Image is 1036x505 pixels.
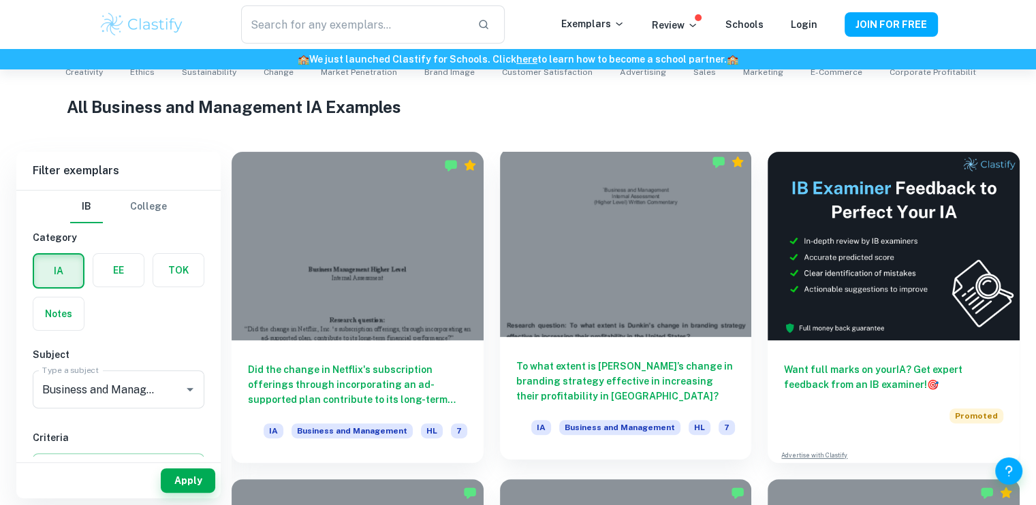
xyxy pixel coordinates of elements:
span: HL [421,423,443,438]
div: Premium [999,486,1013,500]
span: Customer Satisfaction [502,66,593,78]
h6: We just launched Clastify for Schools. Click to learn how to become a school partner. [3,52,1033,67]
img: Marked [444,159,458,172]
div: Premium [463,159,477,172]
a: Advertise with Clastify [781,451,847,460]
span: HL [689,420,710,435]
span: 7 [451,423,467,438]
button: JOIN FOR FREE [845,12,938,37]
span: Business and Management [559,420,680,435]
a: Did the change in Netflix's subscription offerings through incorporating an ad-supported plan con... [232,152,484,463]
img: Clastify logo [99,11,185,38]
a: Login [791,19,817,30]
img: Marked [731,486,744,500]
span: 7 [719,420,735,435]
h6: Want full marks on your IA ? Get expert feedback from an IB examiner! [784,362,1003,392]
h6: Criteria [33,430,204,445]
span: Advertising [620,66,666,78]
button: Select [33,453,204,478]
img: Marked [463,486,477,500]
span: Creativity [65,66,103,78]
p: Exemplars [561,16,625,31]
h6: Filter exemplars [16,152,221,190]
span: 🎯 [927,379,939,390]
h6: Subject [33,347,204,362]
button: IA [34,255,83,287]
span: E-commerce [811,66,862,78]
img: Marked [980,486,994,500]
a: here [516,54,537,65]
img: Thumbnail [768,152,1020,340]
span: Change [264,66,294,78]
button: Notes [33,297,84,330]
h1: All Business and Management IA Examples [67,95,970,119]
p: Review [652,18,698,33]
a: Schools [725,19,764,30]
a: To what extent is [PERSON_NAME]’s change in branding strategy effective in increasing their profi... [500,152,752,463]
button: Apply [161,468,215,493]
span: Business and Management [292,423,413,438]
span: Market Penetration [321,66,397,78]
div: Premium [731,155,744,169]
span: Marketing [743,66,783,78]
img: Marked [712,155,725,169]
span: Corporate Profitability [890,66,980,78]
span: Ethics [130,66,155,78]
span: IA [264,423,283,438]
label: Type a subject [42,364,99,376]
div: Filter type choice [70,191,167,223]
span: Sales [693,66,716,78]
span: 🏫 [298,54,309,65]
h6: Did the change in Netflix's subscription offerings through incorporating an ad-supported plan con... [248,362,467,407]
h6: To what extent is [PERSON_NAME]’s change in branding strategy effective in increasing their profi... [516,359,736,404]
span: IA [531,420,551,435]
h6: Category [33,230,204,245]
button: TOK [153,254,204,287]
span: 🏫 [727,54,738,65]
button: Open [180,380,200,399]
button: EE [93,254,144,287]
span: Promoted [949,408,1003,423]
button: College [130,191,167,223]
span: Sustainability [182,66,236,78]
button: Help and Feedback [995,457,1022,485]
a: Want full marks on yourIA? Get expert feedback from an IB examiner!PromotedAdvertise with Clastify [768,152,1020,463]
button: IB [70,191,103,223]
span: Brand Image [424,66,475,78]
input: Search for any exemplars... [241,5,466,44]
